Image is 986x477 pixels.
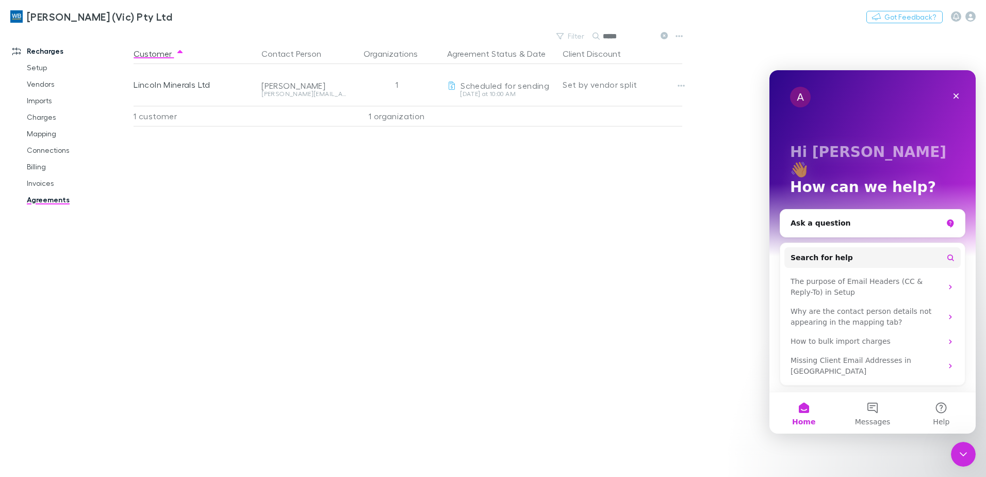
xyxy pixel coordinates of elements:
a: Connections [17,142,139,158]
a: Agreements [17,192,139,208]
button: Organizations [364,43,430,64]
div: [DATE] at 10:00 AM [447,91,554,97]
div: Lincoln Minerals Ltd [134,64,253,105]
button: Filter [551,30,590,42]
a: Imports [17,92,139,109]
button: Contact Person [261,43,334,64]
iframe: Intercom live chat [951,442,976,467]
span: Scheduled for sending [461,81,549,90]
button: Got Feedback? [866,11,943,23]
img: William Buck (Vic) Pty Ltd's Logo [10,10,23,23]
button: Client Discount [563,43,633,64]
h3: [PERSON_NAME] (Vic) Pty Ltd [27,10,172,23]
div: [PERSON_NAME][EMAIL_ADDRESS][DOMAIN_NAME] [261,91,346,97]
a: Billing [17,158,139,175]
a: Recharges [2,43,139,59]
div: 1 organization [350,106,443,126]
a: Invoices [17,175,139,192]
div: [PERSON_NAME] [261,81,346,91]
iframe: Intercom live chat [769,70,976,434]
div: 1 customer [134,106,257,126]
div: 1 [350,64,443,105]
div: Set by vendor split [563,64,682,105]
button: Date [527,43,546,64]
a: [PERSON_NAME] (Vic) Pty Ltd [4,4,178,29]
button: Customer [134,43,184,64]
a: Vendors [17,76,139,92]
a: Charges [17,109,139,125]
div: & [447,43,554,64]
a: Mapping [17,125,139,142]
button: Agreement Status [447,43,517,64]
a: Setup [17,59,139,76]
